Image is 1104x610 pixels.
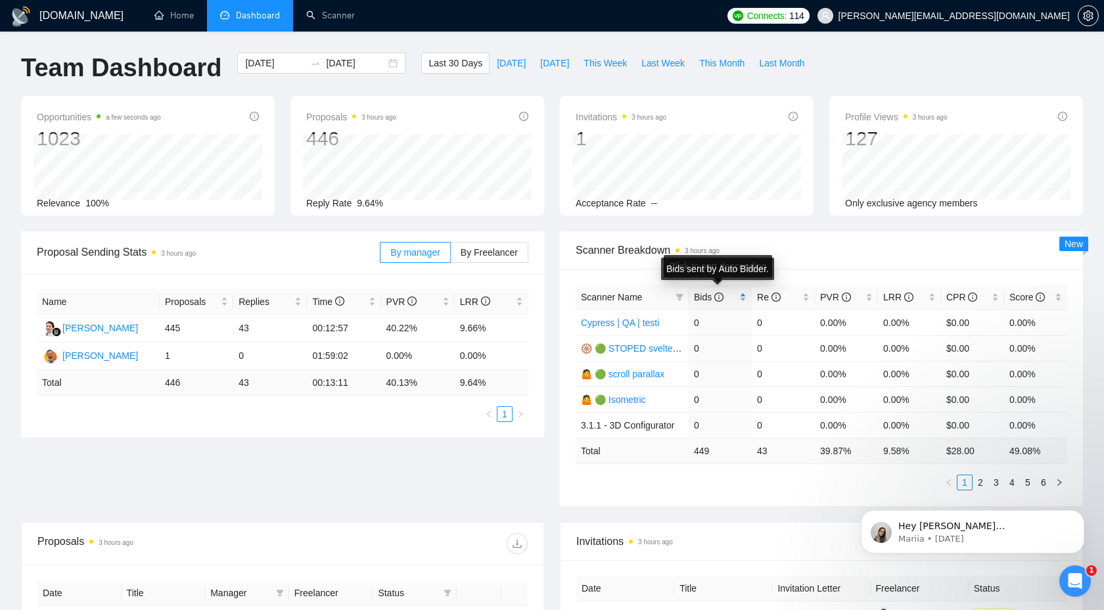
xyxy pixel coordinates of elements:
[42,320,58,337] img: MK
[692,53,752,74] button: This Month
[306,109,396,125] span: Proposals
[455,315,528,342] td: 9.66%
[771,293,781,302] span: info-circle
[757,292,781,302] span: Re
[752,53,812,74] button: Last Month
[576,438,689,463] td: Total
[497,56,526,70] span: [DATE]
[276,589,284,597] span: filter
[1036,475,1051,490] li: 6
[361,114,396,121] time: 3 hours ago
[42,350,138,360] a: BP[PERSON_NAME]
[160,342,233,370] td: 1
[815,361,878,387] td: 0.00%
[307,315,380,342] td: 00:12:57
[335,296,344,306] span: info-circle
[428,56,482,70] span: Last 30 Days
[357,198,383,208] span: 9.64%
[752,361,815,387] td: 0
[37,109,161,125] span: Opportunities
[673,287,686,307] span: filter
[661,258,774,280] div: Bids sent by Auto Bidder.
[752,387,815,412] td: 0
[460,296,490,307] span: LRR
[85,198,109,208] span: 100%
[584,56,627,70] span: This Week
[1078,11,1099,21] a: setting
[845,198,978,208] span: Only exclusive agency members
[664,255,772,277] div: Click to sort descending
[878,412,941,438] td: 0.00%
[878,438,941,463] td: 9.58 %
[815,310,878,335] td: 0.00%
[772,576,870,601] th: Invitation Letter
[381,342,455,370] td: 0.00%
[1078,11,1098,21] span: setting
[878,310,941,335] td: 0.00%
[1004,412,1067,438] td: 0.00%
[988,475,1004,490] li: 3
[161,250,196,257] time: 3 hours ago
[160,370,233,396] td: 446
[507,533,528,554] button: download
[306,198,352,208] span: Reply Rate
[444,589,451,597] span: filter
[821,11,830,20] span: user
[381,370,455,396] td: 40.13 %
[517,410,524,418] span: right
[878,335,941,361] td: 0.00%
[576,126,666,151] div: 1
[210,586,271,600] span: Manager
[407,296,417,306] span: info-circle
[815,438,878,463] td: 39.87 %
[37,244,380,260] span: Proposal Sending Stats
[233,342,307,370] td: 0
[220,11,229,20] span: dashboard
[236,10,280,21] span: Dashboard
[11,6,32,27] img: logo
[689,412,752,438] td: 0
[913,114,948,121] time: 3 hours ago
[160,289,233,315] th: Proposals
[883,292,913,302] span: LRR
[968,293,977,302] span: info-circle
[21,53,221,83] h1: Team Dashboard
[714,293,724,302] span: info-circle
[733,11,743,21] img: upwork-logo.png
[122,580,206,606] th: Title
[941,361,1004,387] td: $0.00
[576,242,1067,258] span: Scanner Breakdown
[842,293,851,302] span: info-circle
[99,539,133,546] time: 3 hours ago
[37,533,283,554] div: Proposals
[306,126,396,151] div: 446
[815,412,878,438] td: 0.00%
[205,580,289,606] th: Manager
[497,406,513,422] li: 1
[871,576,969,601] th: Freelancer
[689,335,752,361] td: 0
[941,438,1004,463] td: $ 28.00
[461,247,518,258] span: By Freelancer
[378,586,438,600] span: Status
[233,370,307,396] td: 43
[62,348,138,363] div: [PERSON_NAME]
[540,56,569,70] span: [DATE]
[52,327,61,337] img: gigradar-bm.png
[752,335,815,361] td: 0
[941,335,1004,361] td: $0.00
[694,292,724,302] span: Bids
[310,58,321,68] span: swap-right
[312,296,344,307] span: Time
[789,9,804,23] span: 114
[878,387,941,412] td: 0.00%
[533,53,576,74] button: [DATE]
[1036,293,1045,302] span: info-circle
[381,315,455,342] td: 40.22%
[973,475,988,490] a: 2
[1059,565,1091,597] iframe: Intercom live chat
[576,198,646,208] span: Acceptance Rate
[581,369,664,379] a: 🤷 🟢 scroll parallax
